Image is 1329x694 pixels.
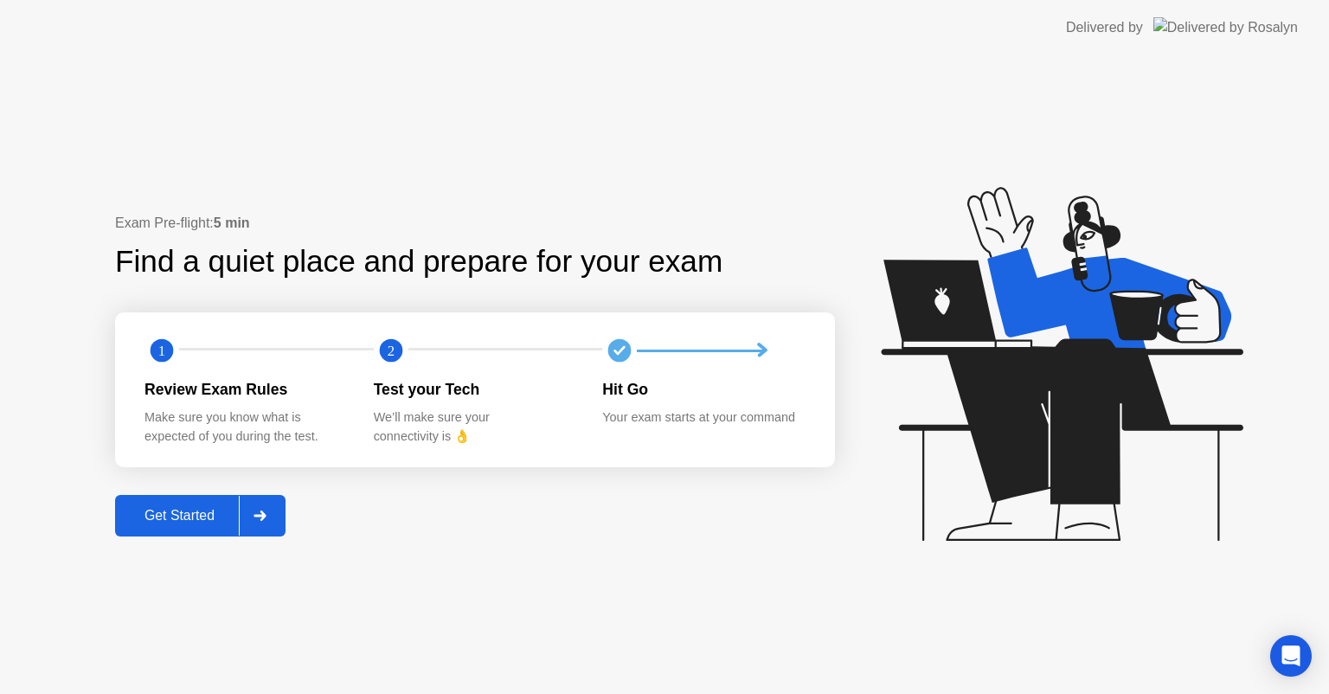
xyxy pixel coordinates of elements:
div: Open Intercom Messenger [1270,635,1312,677]
div: Review Exam Rules [144,378,346,401]
div: Make sure you know what is expected of you during the test. [144,408,346,446]
div: Exam Pre-flight: [115,213,835,234]
div: Test your Tech [374,378,575,401]
button: Get Started [115,495,286,537]
div: Find a quiet place and prepare for your exam [115,239,725,285]
div: We’ll make sure your connectivity is 👌 [374,408,575,446]
div: Get Started [120,508,239,524]
div: Your exam starts at your command [602,408,804,427]
b: 5 min [214,215,250,230]
img: Delivered by Rosalyn [1153,17,1298,37]
div: Hit Go [602,378,804,401]
div: Delivered by [1066,17,1143,38]
text: 2 [388,343,395,359]
text: 1 [158,343,165,359]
